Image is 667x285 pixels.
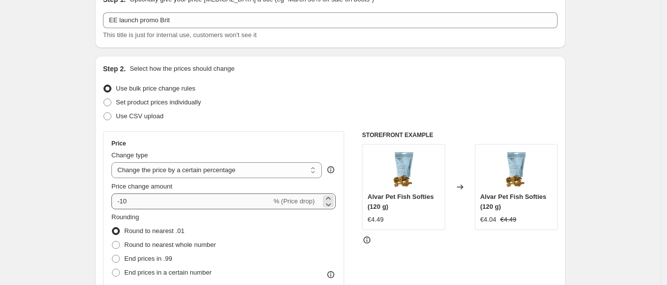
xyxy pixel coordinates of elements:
[116,85,195,92] span: Use bulk price change rules
[116,112,163,120] span: Use CSV upload
[326,165,336,175] div: help
[124,269,211,276] span: End prices in a certain number
[384,149,423,189] img: chicken_softies_square-1_80x.png
[124,241,216,248] span: Round to nearest whole number
[480,215,497,225] div: €4.04
[103,12,558,28] input: 30% off holiday sale
[500,215,516,225] strike: €4.49
[124,227,184,235] span: Round to nearest .01
[111,193,271,209] input: -15
[362,131,558,139] h6: STOREFRONT EXAMPLE
[103,64,126,74] h2: Step 2.
[111,213,139,221] span: Rounding
[124,255,172,262] span: End prices in .99
[103,31,257,39] span: This title is just for internal use, customers won't see it
[130,64,235,74] p: Select how the prices should change
[111,140,126,147] h3: Price
[480,193,547,210] span: Alvar Pet Fish Softies (120 g)
[111,151,148,159] span: Change type
[496,149,536,189] img: chicken_softies_square-1_80x.png
[367,215,384,225] div: €4.49
[111,183,172,190] span: Price change amount
[116,98,201,106] span: Set product prices individually
[273,197,314,205] span: % (Price drop)
[367,193,434,210] span: Alvar Pet Fish Softies (120 g)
